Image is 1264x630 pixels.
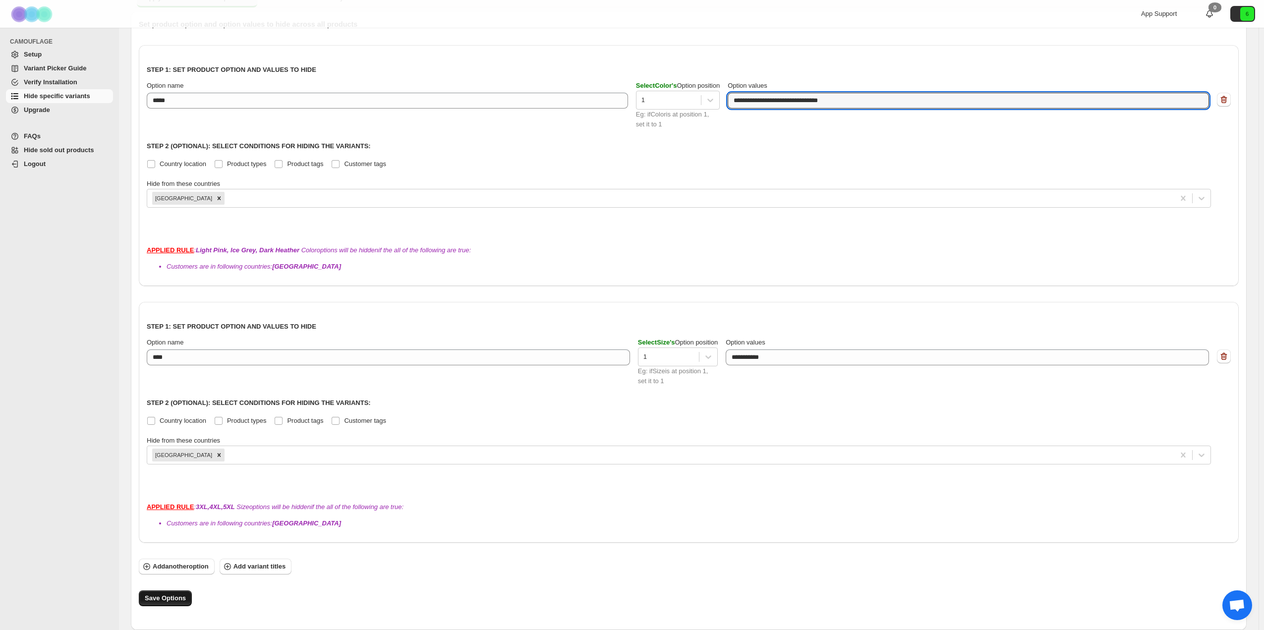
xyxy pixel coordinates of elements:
span: Select Size 's [638,339,675,346]
div: Eg: if Color is at position 1, set it to 1 [636,110,720,129]
span: Variant Picker Guide [24,64,86,72]
div: : Size options will be hidden if the all of the following are true: [147,502,1231,528]
b: [GEOGRAPHIC_DATA] [272,519,341,527]
div: [GEOGRAPHIC_DATA] [152,192,214,205]
span: Logout [24,160,46,168]
span: Option position [636,82,720,89]
button: Add variant titles [220,559,291,574]
div: Remove United Kingdom [214,192,225,205]
div: Eg: if Size is at position 1, set it to 1 [638,366,718,386]
span: Country location [160,160,206,168]
span: Customers are in following countries: [167,519,341,527]
a: Upgrade [6,103,113,117]
span: Country location [160,417,206,424]
span: Product types [227,417,267,424]
span: Select Color 's [636,82,677,89]
span: Upgrade [24,106,50,114]
div: Remove United Kingdom [214,449,225,461]
span: CAMOUFLAGE [10,38,114,46]
span: Setup [24,51,42,58]
strong: APPLIED RULE [147,503,194,511]
a: Logout [6,157,113,171]
span: Customers are in following countries: [167,263,341,270]
img: Camouflage [8,0,57,28]
button: Avatar with initials 6 [1230,6,1255,22]
a: FAQs [6,129,113,143]
b: 3XL,4XL,5XL [196,503,235,511]
button: Addanotheroption [139,559,215,574]
a: Open chat [1222,590,1252,620]
span: Hide from these countries [147,180,220,187]
div: 0 [1208,2,1221,12]
span: Option values [726,339,765,346]
span: Product types [227,160,267,168]
a: Setup [6,48,113,61]
span: Hide sold out products [24,146,94,154]
div: : Color options will be hidden if the all of the following are true: [147,245,1231,272]
span: Option name [147,82,183,89]
strong: APPLIED RULE [147,246,194,254]
p: Step 1: Set product option and values to hide [147,322,1231,332]
span: Avatar with initials 6 [1240,7,1254,21]
span: Product tags [287,417,323,424]
text: 6 [1246,11,1249,17]
a: Verify Installation [6,75,113,89]
span: Option values [728,82,767,89]
span: Verify Installation [24,78,77,86]
span: Save Options [145,593,186,603]
div: [GEOGRAPHIC_DATA] [152,449,214,461]
p: Step 2 (Optional): Select conditions for hiding the variants: [147,398,1231,408]
p: Step 1: Set product option and values to hide [147,65,1231,75]
span: Product tags [287,160,323,168]
span: FAQs [24,132,41,140]
button: Save Options [139,590,192,606]
span: Add variant titles [233,562,286,572]
a: Variant Picker Guide [6,61,113,75]
span: Customer tags [344,160,386,168]
span: Add another option [153,562,209,572]
b: [GEOGRAPHIC_DATA] [272,263,341,270]
a: Hide sold out products [6,143,113,157]
div: Apply to variants across all products [131,11,1247,630]
span: Hide specific variants [24,92,90,100]
p: Step 2 (Optional): Select conditions for hiding the variants: [147,141,1231,151]
span: Option position [638,339,718,346]
a: Hide specific variants [6,89,113,103]
span: Hide from these countries [147,437,220,444]
span: Customer tags [344,417,386,424]
b: Light Pink, Ice Grey, Dark Heather [196,246,299,254]
a: 0 [1205,9,1214,19]
span: App Support [1141,10,1177,17]
span: Option name [147,339,183,346]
